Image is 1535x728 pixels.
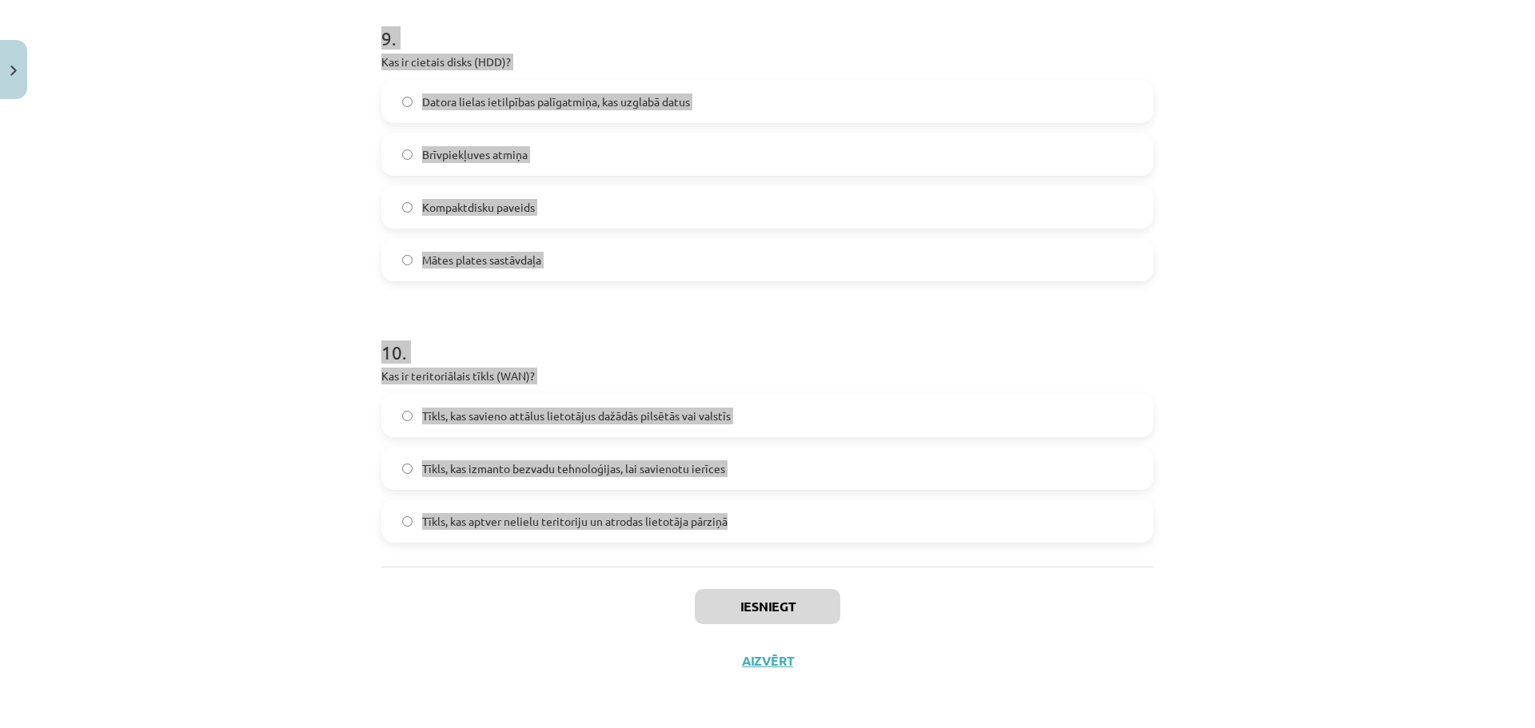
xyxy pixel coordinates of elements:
[422,513,728,530] span: Tīkls, kas aptver nelielu teritoriju un atrodas lietotāja pārziņā
[381,54,1154,70] p: Kas ir cietais disks (HDD)?
[422,408,731,424] span: Tīkls, kas savieno attālus lietotājus dažādās pilsētās vai valstīs
[402,463,413,474] input: Tīkls, kas izmanto bezvadu tehnoloģijas, lai savienotu ierīces
[402,411,413,421] input: Tīkls, kas savieno attālus lietotājus dažādās pilsētās vai valstīs
[422,146,528,163] span: Brīvpiekļuves atmiņa
[10,66,17,76] img: icon-close-lesson-0947bae3869378f0d4975bcd49f059093ad1ed9edebbc8119c70593378902aed.svg
[422,199,535,216] span: Kompaktdisku paveids
[422,93,690,110] span: Datora lielas ietilpības palīgatmiņa, kas uzglabā datus
[402,255,413,265] input: Mātes plates sastāvdaļa
[422,252,541,269] span: Mātes plates sastāvdaļa
[695,589,840,624] button: Iesniegt
[402,149,413,160] input: Brīvpiekļuves atmiņa
[402,97,413,107] input: Datora lielas ietilpības palīgatmiņa, kas uzglabā datus
[381,313,1154,363] h1: 10 .
[402,516,413,527] input: Tīkls, kas aptver nelielu teritoriju un atrodas lietotāja pārziņā
[402,202,413,213] input: Kompaktdisku paveids
[422,460,725,477] span: Tīkls, kas izmanto bezvadu tehnoloģijas, lai savienotu ierīces
[381,368,1154,384] p: Kas ir teritoriālais tīkls (WAN)?
[737,653,798,669] button: Aizvērt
